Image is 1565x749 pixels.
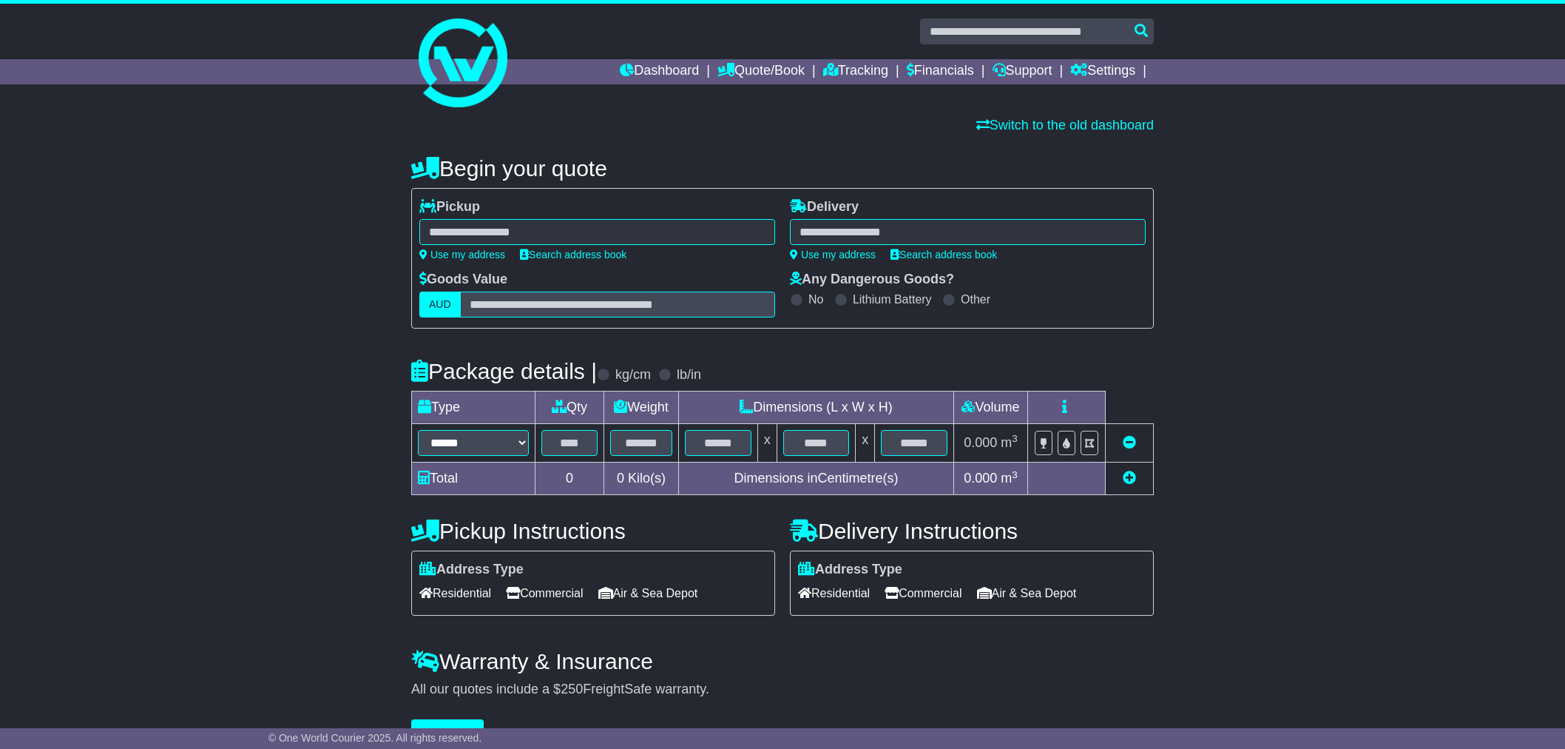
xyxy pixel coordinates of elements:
h4: Package details | [411,359,597,383]
td: Kilo(s) [604,463,679,495]
span: 0 [617,471,624,486]
td: x [856,424,875,463]
a: Use my address [790,249,876,261]
a: Financials [907,59,974,84]
span: Residential [798,582,870,605]
sup: 3 [1012,433,1018,444]
td: Dimensions (L x W x H) [678,392,953,424]
td: Type [412,392,535,424]
a: Support [993,59,1052,84]
td: 0 [535,463,604,495]
a: Remove this item [1123,435,1136,450]
label: Goods Value [419,272,507,288]
a: Switch to the old dashboard [976,118,1154,132]
span: 0.000 [964,471,997,486]
label: AUD [419,292,461,318]
span: 0.000 [964,435,997,450]
label: Pickup [419,199,480,215]
a: Use my address [419,249,505,261]
button: Get Quotes [411,719,484,745]
a: Dashboard [620,59,699,84]
sup: 3 [1012,469,1018,480]
label: Address Type [798,562,902,578]
h4: Pickup Instructions [411,519,775,543]
span: 250 [561,682,583,696]
a: Tracking [823,59,888,84]
td: Volume [953,392,1027,424]
a: Quote/Book [717,59,805,84]
span: © One World Courier 2025. All rights reserved. [268,732,482,744]
span: Air & Sea Depot [598,582,698,605]
span: Residential [419,582,491,605]
a: Search address book [890,249,997,261]
span: m [1001,435,1018,450]
h4: Warranty & Insurance [411,649,1154,674]
div: All our quotes include a $ FreightSafe warranty. [411,682,1154,698]
span: Commercial [506,582,583,605]
label: kg/cm [615,367,651,383]
td: Dimensions in Centimetre(s) [678,463,953,495]
label: lb/in [677,367,701,383]
a: Search address book [520,249,626,261]
label: Other [961,292,990,306]
span: Commercial [885,582,961,605]
label: No [808,292,823,306]
td: Weight [604,392,679,424]
a: Add new item [1123,471,1136,486]
a: Settings [1070,59,1135,84]
td: Total [412,463,535,495]
h4: Delivery Instructions [790,519,1154,543]
span: Air & Sea Depot [977,582,1077,605]
label: Delivery [790,199,859,215]
h4: Begin your quote [411,156,1154,181]
label: Lithium Battery [853,292,932,306]
span: m [1001,471,1018,486]
td: Qty [535,392,604,424]
label: Address Type [419,562,524,578]
label: Any Dangerous Goods? [790,272,954,288]
td: x [757,424,777,463]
